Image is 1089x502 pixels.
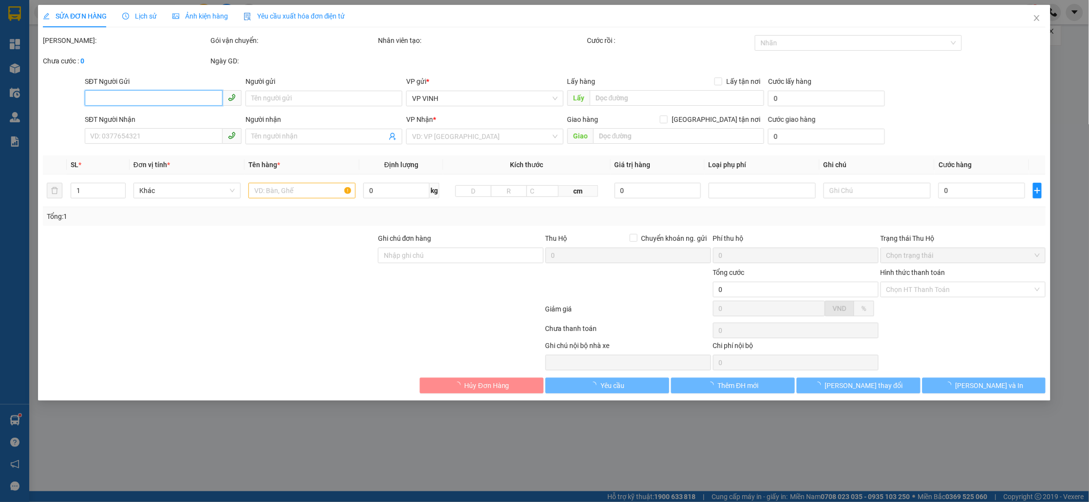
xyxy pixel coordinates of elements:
span: [GEOGRAPHIC_DATA] tận nơi [668,114,765,125]
div: Tổng: 1 [47,211,420,222]
input: Ghi Chú [824,183,931,198]
label: Cước giao hàng [769,116,816,123]
div: Chưa cước : [43,56,208,66]
span: Đơn vị tính [133,161,170,169]
span: VP VINH [413,91,558,106]
label: Hình thức thanh toán [881,269,945,276]
span: [PERSON_NAME] và In [956,380,1024,391]
div: Chưa thanh toán [544,323,712,340]
span: VND [833,305,846,312]
span: Hủy Đơn Hàng [465,380,509,391]
button: Hủy Đơn Hàng [420,378,544,393]
label: Ghi chú đơn hàng [378,234,432,242]
div: [PERSON_NAME]: [43,35,208,46]
span: plus [1033,187,1042,194]
th: Ghi chú [820,155,935,174]
span: % [862,305,866,312]
input: VD: Bàn, Ghế [248,183,356,198]
label: Cước lấy hàng [769,77,812,85]
input: C [526,185,559,197]
th: Loại phụ phí [705,155,820,174]
span: edit [43,13,50,19]
b: 0 [80,57,84,65]
span: Định lượng [384,161,418,169]
span: Lấy [567,90,590,106]
span: clock-circle [122,13,129,19]
span: Khác [139,183,235,198]
span: SL [71,161,78,169]
span: user-add [389,133,397,140]
div: SĐT Người Gửi [85,76,242,87]
span: Chọn trạng thái [886,248,1040,263]
div: Nhân viên tạo: [378,35,585,46]
span: Lấy hàng [567,77,596,85]
div: Chi phí nội bộ [713,340,879,355]
span: phone [228,94,236,101]
div: Người nhận [245,114,402,125]
button: plus [1033,183,1042,198]
span: Lịch sử [122,12,157,20]
img: icon [244,13,251,20]
span: SỬA ĐƠN HÀNG [43,12,107,20]
span: loading [454,382,465,388]
span: close [1033,14,1041,22]
span: Giá trị hàng [615,161,651,169]
span: Yêu cầu [601,380,625,391]
span: Chuyển khoản ng. gửi [638,233,711,244]
div: Người gửi [245,76,402,87]
input: R [491,185,527,197]
button: [PERSON_NAME] và In [922,378,1046,393]
div: VP gửi [407,76,563,87]
span: VP Nhận [407,116,433,123]
span: Giao [567,128,593,144]
span: Cước hàng [939,161,972,169]
div: SĐT Người Nhận [85,114,242,125]
div: Ngày GD: [210,56,376,66]
button: Thêm ĐH mới [671,378,795,393]
div: Gói vận chuyển: [210,35,376,46]
input: Dọc đường [593,128,765,144]
input: Cước lấy hàng [769,91,885,106]
button: Yêu cầu [545,378,669,393]
input: Ghi chú đơn hàng [378,248,544,263]
span: Thu Hộ [545,234,567,242]
span: loading [814,382,825,388]
div: Phí thu hộ [713,233,879,248]
input: D [456,185,492,197]
button: delete [47,183,62,198]
span: loading [945,382,956,388]
span: Yêu cầu xuất hóa đơn điện tử [244,12,345,20]
span: phone [228,132,236,139]
span: picture [172,13,179,19]
input: Dọc đường [590,90,765,106]
span: kg [430,183,439,198]
span: [PERSON_NAME] thay đổi [825,380,903,391]
span: cm [559,185,598,197]
span: Thêm ĐH mới [718,380,759,391]
div: Trạng thái Thu Hộ [881,233,1046,244]
input: Cước giao hàng [769,129,885,144]
div: Ghi chú nội bộ nhà xe [545,340,711,355]
span: Lấy tận nơi [723,76,765,87]
span: loading [707,382,718,388]
span: Tên hàng [248,161,280,169]
span: Tổng cước [713,269,745,276]
div: Giảm giá [544,304,712,321]
button: [PERSON_NAME] thay đổi [797,378,920,393]
div: Cước rồi : [587,35,753,46]
button: Close [1024,5,1051,32]
span: Kích thước [510,161,544,169]
span: Giao hàng [567,116,599,123]
span: Ảnh kiện hàng [172,12,228,20]
span: loading [590,382,601,388]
